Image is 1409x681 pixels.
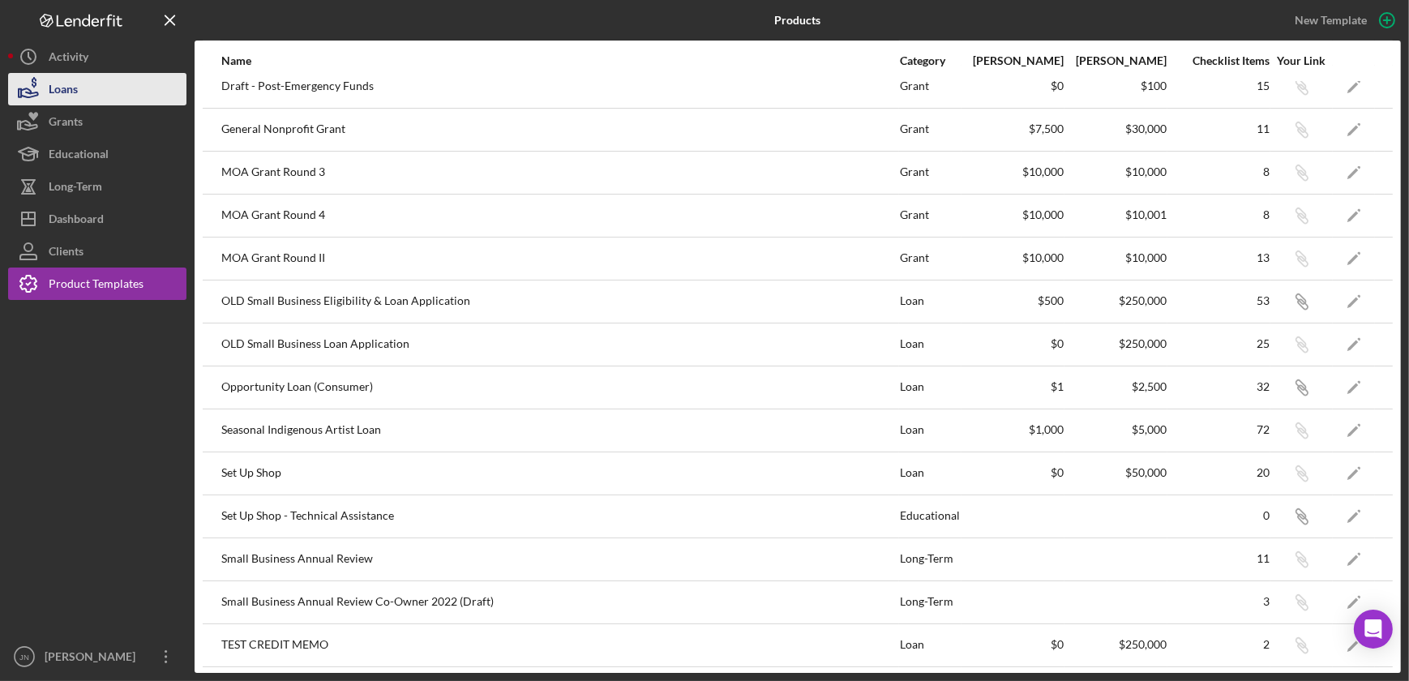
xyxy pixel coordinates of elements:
div: $10,000 [962,208,1064,221]
div: $1,000 [962,423,1064,436]
div: Clients [49,235,84,272]
div: $250,000 [1065,638,1167,651]
div: $10,000 [962,165,1064,178]
div: Seasonal Indigenous Artist Loan [221,410,898,451]
div: 3 [1168,595,1270,608]
div: Grant [900,152,961,193]
div: MOA Grant Round 4 [221,195,898,236]
div: Loan [900,367,961,408]
div: $10,000 [1065,251,1167,264]
div: Small Business Annual Review [221,539,898,580]
div: Grant [900,238,961,279]
div: $5,000 [1065,423,1167,436]
div: 8 [1168,208,1270,221]
div: $250,000 [1065,294,1167,307]
div: New Template [1295,8,1367,32]
div: 11 [1168,122,1270,135]
div: MOA Grant Round 3 [221,152,898,193]
button: Clients [8,235,186,268]
div: Educational [900,496,961,537]
div: MOA Grant Round II [221,238,898,279]
div: $50,000 [1065,466,1167,479]
div: General Nonprofit Grant [221,109,898,150]
div: 32 [1168,380,1270,393]
b: Products [775,14,821,27]
div: Set Up Shop - Technical Assistance [221,496,898,537]
div: Your Link [1271,54,1332,67]
div: Grant [900,195,961,236]
div: Long-Term [900,582,961,623]
div: 2 [1168,638,1270,651]
div: $100 [1065,79,1167,92]
button: Product Templates [8,268,186,300]
div: $10,000 [962,251,1064,264]
div: 53 [1168,294,1270,307]
div: $0 [962,337,1064,350]
button: Dashboard [8,203,186,235]
div: Small Business Annual Review Co-Owner 2022 (Draft) [221,582,898,623]
div: $0 [962,79,1064,92]
div: Loan [900,625,961,666]
div: [PERSON_NAME] [1065,54,1167,67]
text: JN [19,653,29,662]
div: [PERSON_NAME] [962,54,1064,67]
div: Grants [49,105,83,142]
div: $10,000 [1065,165,1167,178]
div: 25 [1168,337,1270,350]
div: Loan [900,453,961,494]
div: $2,500 [1065,380,1167,393]
div: $0 [962,638,1064,651]
div: 72 [1168,423,1270,436]
div: $30,000 [1065,122,1167,135]
button: New Template [1285,8,1401,32]
div: Educational [49,138,109,174]
div: Dashboard [49,203,104,239]
button: JN[PERSON_NAME] [8,640,186,673]
div: Loan [900,410,961,451]
div: Loan [900,324,961,365]
div: $500 [962,294,1064,307]
div: Name [221,54,898,67]
div: Grant [900,109,961,150]
div: Draft - Post-Emergency Funds [221,66,898,107]
div: $7,500 [962,122,1064,135]
div: 15 [1168,79,1270,92]
div: Product Templates [49,268,143,304]
div: Category [900,54,961,67]
div: Open Intercom Messenger [1354,610,1393,649]
div: Checklist Items [1168,54,1270,67]
div: 8 [1168,165,1270,178]
div: Activity [49,41,88,77]
div: Loans [49,73,78,109]
button: Grants [8,105,186,138]
div: 11 [1168,552,1270,565]
div: 20 [1168,466,1270,479]
div: Loan [900,281,961,322]
div: Set Up Shop [221,453,898,494]
div: Long-Term [49,170,102,207]
button: Activity [8,41,186,73]
button: Educational [8,138,186,170]
div: [PERSON_NAME] [41,640,146,677]
div: $10,001 [1065,208,1167,221]
div: 13 [1168,251,1270,264]
div: $1 [962,380,1064,393]
button: Loans [8,73,186,105]
div: $0 [962,466,1064,479]
div: TEST CREDIT MEMO [221,625,898,666]
div: 0 [1168,509,1270,522]
div: OLD Small Business Loan Application [221,324,898,365]
div: OLD Small Business Eligibility & Loan Application [221,281,898,322]
div: Grant [900,66,961,107]
div: Long-Term [900,539,961,580]
div: Opportunity Loan (Consumer) [221,367,898,408]
button: Long-Term [8,170,186,203]
div: $250,000 [1065,337,1167,350]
